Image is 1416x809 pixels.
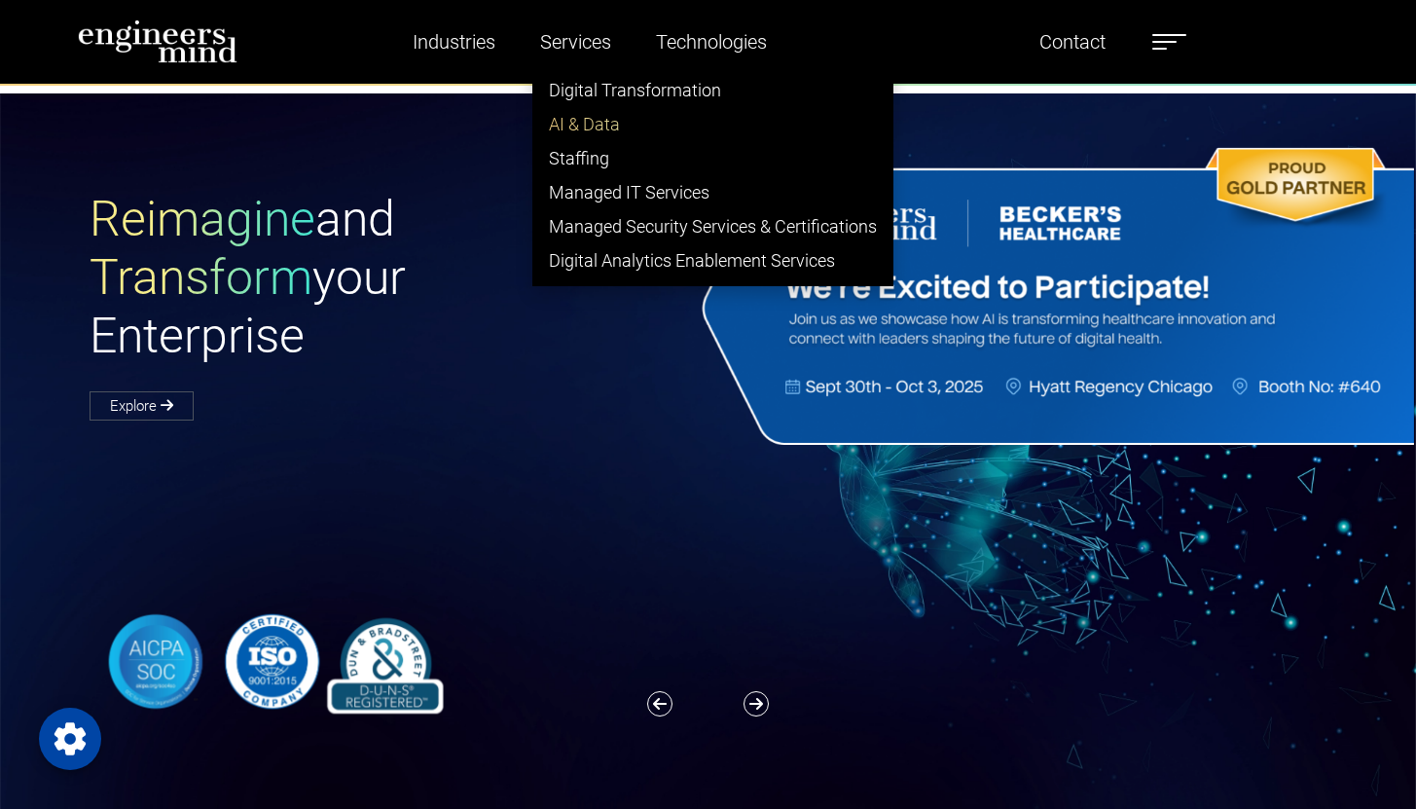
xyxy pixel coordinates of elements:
span: Reimagine [90,191,315,247]
a: AI & Data [533,107,892,141]
a: Explore [90,391,194,421]
img: banner-logo [90,609,454,714]
a: Staffing [533,141,892,175]
a: Contact [1032,19,1113,64]
h1: and your Enterprise [90,190,708,365]
a: Services [532,19,619,64]
a: Managed IT Services [533,175,892,209]
a: Industries [405,19,503,64]
img: Website Banner [695,142,1415,451]
span: Transform [90,249,312,306]
a: Digital Analytics Enablement Services [533,243,892,277]
img: logo [78,19,238,63]
ul: Industries [532,64,893,286]
a: Managed Security Services & Certifications [533,209,892,243]
a: Digital Transformation [533,73,892,107]
a: Technologies [648,19,775,64]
